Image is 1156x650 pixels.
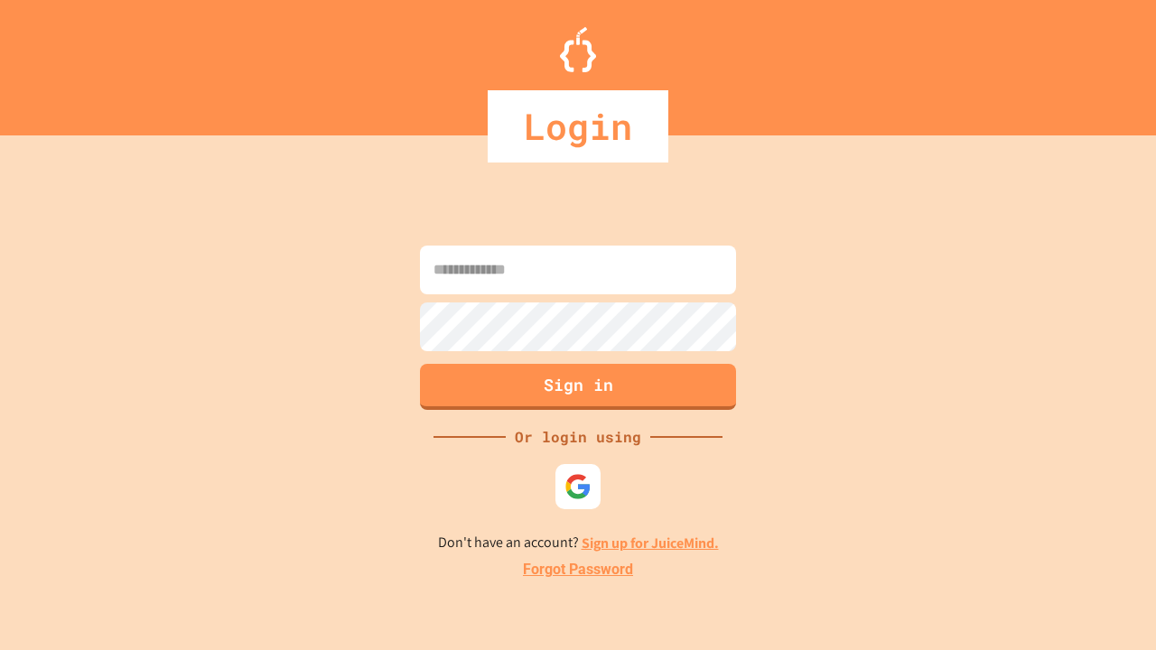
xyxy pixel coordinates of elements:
[564,473,592,500] img: google-icon.svg
[488,90,668,162] div: Login
[523,559,633,580] a: Forgot Password
[582,534,719,552] a: Sign up for JuiceMind.
[420,364,736,410] button: Sign in
[560,27,596,72] img: Logo.svg
[506,426,650,448] div: Or login using
[438,532,719,554] p: Don't have an account?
